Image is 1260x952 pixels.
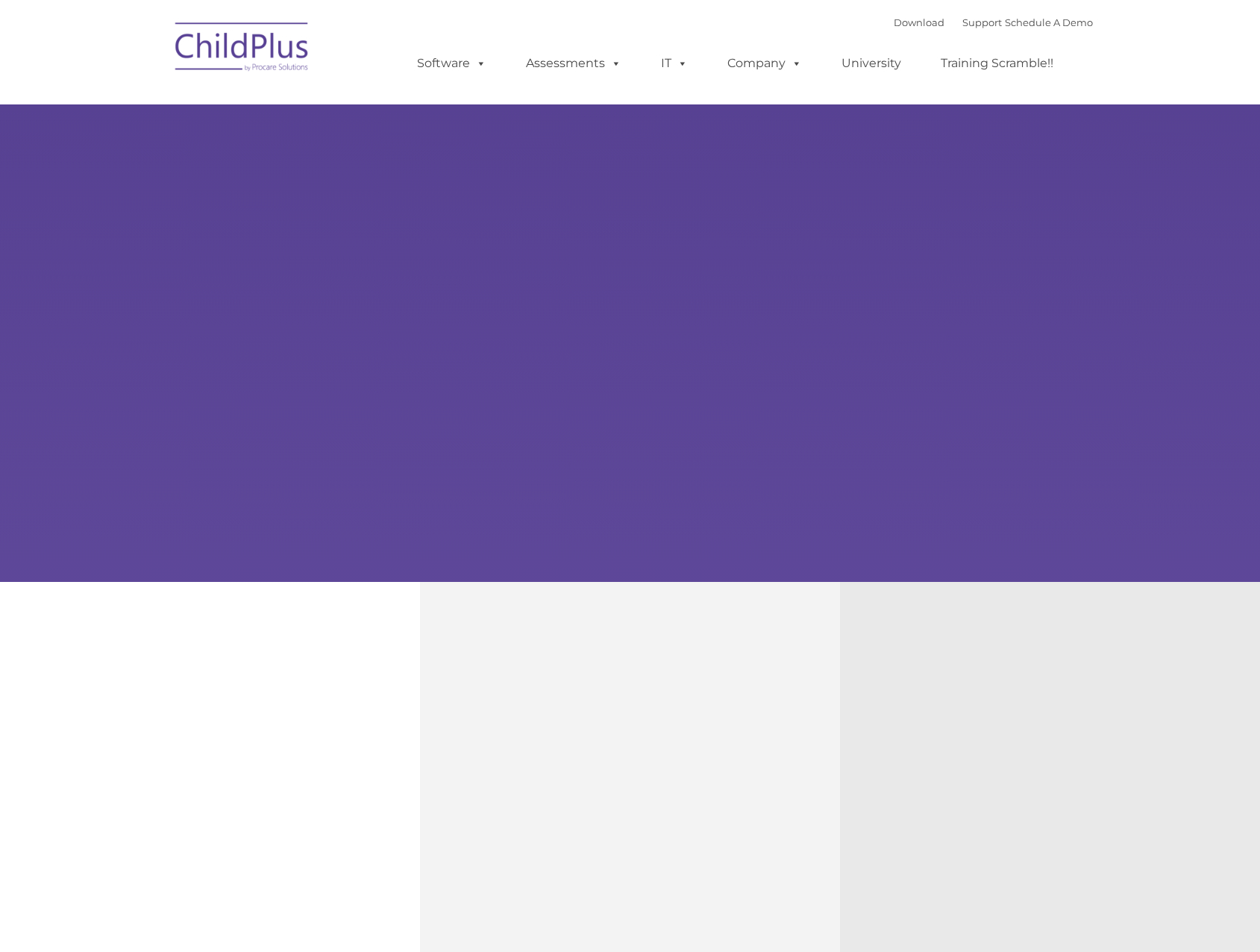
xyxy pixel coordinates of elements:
[168,12,317,87] img: ChildPlus by Procare Solutions
[894,16,1093,28] font: |
[646,48,703,78] a: IT
[962,16,1002,28] a: Support
[926,48,1068,78] a: Training Scramble!!
[402,48,501,78] a: Software
[894,16,944,28] a: Download
[712,48,817,78] a: Company
[1005,16,1093,28] a: Schedule A Demo
[511,48,636,78] a: Assessments
[827,48,916,78] a: University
